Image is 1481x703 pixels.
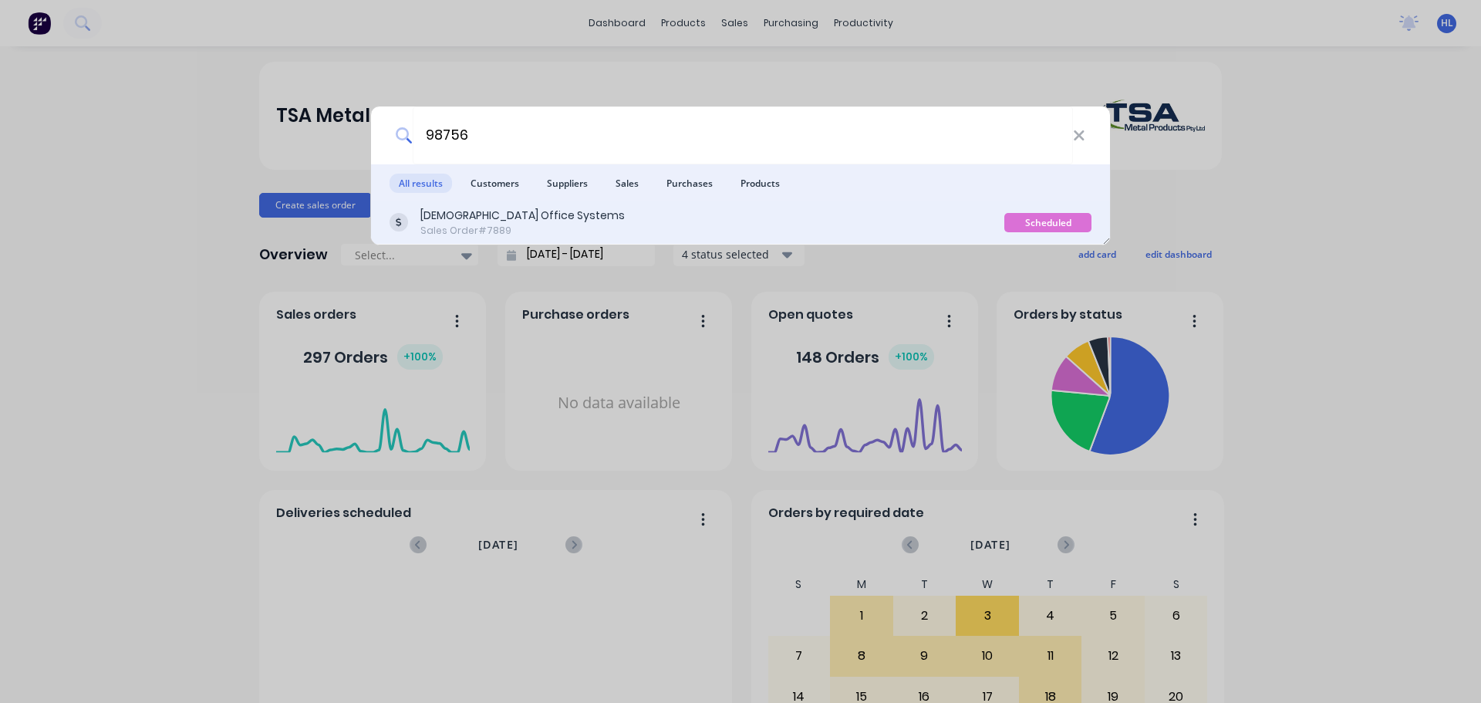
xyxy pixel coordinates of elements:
[461,174,528,193] span: Customers
[606,174,648,193] span: Sales
[731,174,789,193] span: Products
[538,174,597,193] span: Suppliers
[420,224,625,238] div: Sales Order #7889
[657,174,722,193] span: Purchases
[420,208,625,224] div: [DEMOGRAPHIC_DATA] Office Systems
[413,106,1073,164] input: Start typing a customer or supplier name to create a new order...
[390,174,452,193] span: All results
[1004,213,1091,232] div: Scheduled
